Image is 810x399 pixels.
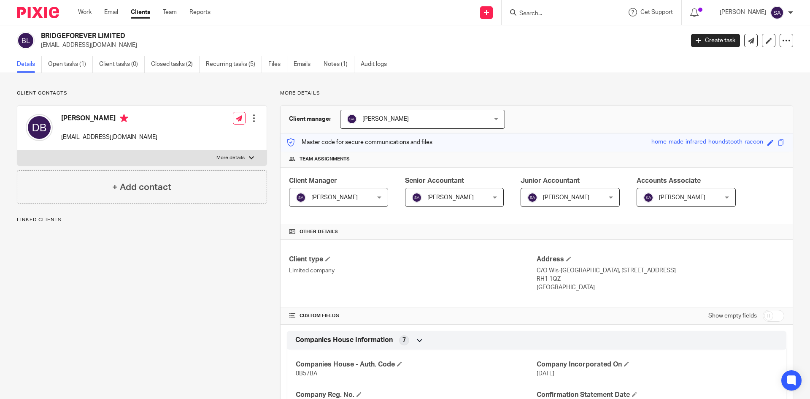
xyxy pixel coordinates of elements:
label: Show empty fields [708,312,757,320]
a: Clients [131,8,150,16]
p: Master code for secure communications and files [287,138,432,147]
p: [EMAIL_ADDRESS][DOMAIN_NAME] [41,41,678,49]
input: Search [518,10,594,18]
a: Open tasks (1) [48,56,93,73]
p: RH1 1QZ [537,275,784,283]
div: home-made-infrared-houndstooth-racoon [651,138,763,147]
a: Team [163,8,177,16]
a: Audit logs [361,56,393,73]
h3: Client manager [289,115,332,123]
span: Accounts Associate [637,177,701,184]
p: [GEOGRAPHIC_DATA] [537,283,784,292]
p: More details [216,155,245,161]
a: Details [17,56,42,73]
span: [DATE] [537,371,554,377]
p: [EMAIL_ADDRESS][DOMAIN_NAME] [61,133,157,141]
h4: + Add contact [112,181,171,194]
a: Reports [189,8,211,16]
a: Notes (1) [324,56,354,73]
a: Create task [691,34,740,47]
span: Junior Accountant [521,177,580,184]
img: Pixie [17,7,59,18]
h4: Address [537,255,784,264]
a: Emails [294,56,317,73]
span: Client Manager [289,177,337,184]
img: svg%3E [412,193,422,203]
span: Other details [300,228,338,235]
img: svg%3E [296,193,306,203]
img: svg%3E [17,32,35,49]
p: C/O Wis-[GEOGRAPHIC_DATA], [STREET_ADDRESS] [537,266,784,275]
h2: BRIDGEFOREVER LIMITED [41,32,551,41]
span: Senior Accountant [405,177,464,184]
a: Files [268,56,287,73]
span: [PERSON_NAME] [311,195,358,201]
img: svg%3E [527,193,537,203]
span: [PERSON_NAME] [362,116,409,122]
p: Linked clients [17,217,267,223]
span: Team assignments [300,156,350,163]
a: Email [104,8,118,16]
img: svg%3E [26,114,53,141]
h4: CUSTOM FIELDS [289,312,537,319]
span: [PERSON_NAME] [427,195,474,201]
i: Primary [120,114,128,122]
a: Recurring tasks (5) [206,56,262,73]
h4: Client type [289,255,537,264]
p: Limited company [289,266,537,275]
p: More details [280,90,793,97]
span: [PERSON_NAME] [659,195,705,201]
span: 0B57BA [296,371,317,377]
p: [PERSON_NAME] [720,8,766,16]
img: svg%3E [347,114,357,124]
h4: Companies House - Auth. Code [296,360,537,369]
span: Get Support [640,9,673,15]
img: svg%3E [643,193,653,203]
a: Closed tasks (2) [151,56,200,73]
a: Client tasks (0) [99,56,145,73]
img: svg%3E [770,6,784,19]
span: [PERSON_NAME] [543,195,589,201]
a: Work [78,8,92,16]
h4: [PERSON_NAME] [61,114,157,125]
p: Client contacts [17,90,267,97]
span: Companies House Information [295,336,393,345]
h4: Company Incorporated On [537,360,778,369]
span: 7 [402,336,406,345]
